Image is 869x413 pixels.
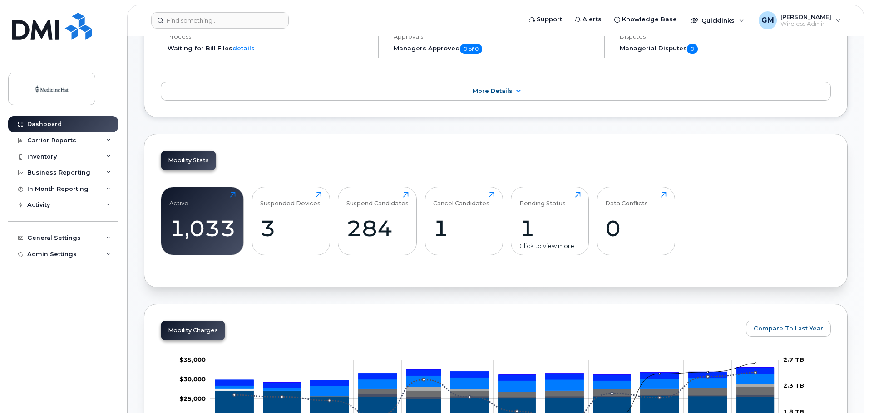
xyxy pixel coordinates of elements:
g: $0 [179,356,206,363]
tspan: $30,000 [179,375,206,383]
g: Hardware [215,384,774,396]
span: Alerts [583,15,602,24]
a: Suspended Devices3 [260,192,321,250]
div: Suspended Devices [260,192,321,207]
a: Suspend Candidates284 [346,192,409,250]
div: Data Conflicts [605,192,648,207]
input: Find something... [151,12,289,29]
div: 284 [346,215,409,242]
a: Cancel Candidates1 [433,192,494,250]
div: Click to view more [519,242,581,250]
g: Data [215,387,774,397]
div: 0 [605,215,667,242]
span: Wireless Admin [780,20,831,28]
tspan: $35,000 [179,356,206,363]
a: Knowledge Base [608,10,683,29]
a: Pending Status1Click to view more [519,192,581,250]
span: GM [761,15,774,26]
tspan: $25,000 [179,395,206,402]
div: Active [169,192,188,207]
div: 3 [260,215,321,242]
span: Compare To Last Year [754,324,823,333]
div: Quicklinks [684,11,750,29]
a: details [232,44,255,52]
a: Support [523,10,568,29]
div: Suspend Candidates [346,192,409,207]
span: [PERSON_NAME] [780,13,831,20]
div: 1 [519,215,581,242]
tspan: 2.3 TB [783,382,804,389]
div: Pending Status [519,192,566,207]
h5: Managers Approved [394,44,597,54]
tspan: 2.7 TB [783,356,804,363]
span: Knowledge Base [622,15,677,24]
div: 1,033 [169,215,236,242]
h4: Process [168,33,370,40]
a: Data Conflicts0 [605,192,667,250]
div: Geila Martin [752,11,847,29]
span: More Details [473,87,513,94]
span: Quicklinks [701,17,735,24]
a: Active1,033 [169,192,236,250]
a: Alerts [568,10,608,29]
span: Support [537,15,562,24]
g: $0 [179,395,206,402]
div: Cancel Candidates [433,192,489,207]
h4: Approvals [394,33,597,40]
g: $0 [179,375,206,383]
li: Waiting for Bill Files [168,44,370,53]
h4: Disputes [620,33,831,40]
button: Compare To Last Year [746,321,831,337]
h5: Managerial Disputes [620,44,831,54]
div: 1 [433,215,494,242]
span: 0 of 0 [460,44,482,54]
span: 0 [687,44,698,54]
